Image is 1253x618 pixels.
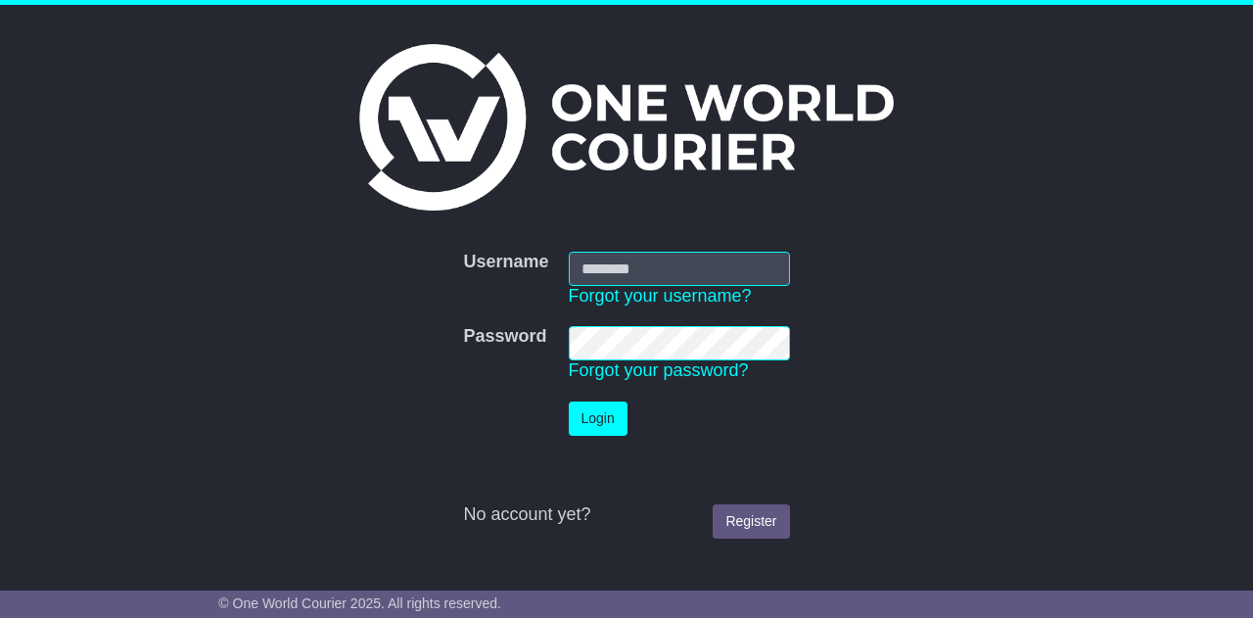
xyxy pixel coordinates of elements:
[463,504,789,526] div: No account yet?
[463,252,548,273] label: Username
[713,504,789,539] a: Register
[569,286,752,306] a: Forgot your username?
[463,326,546,348] label: Password
[569,360,749,380] a: Forgot your password?
[359,44,894,211] img: One World
[569,402,627,436] button: Login
[218,595,501,611] span: © One World Courier 2025. All rights reserved.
